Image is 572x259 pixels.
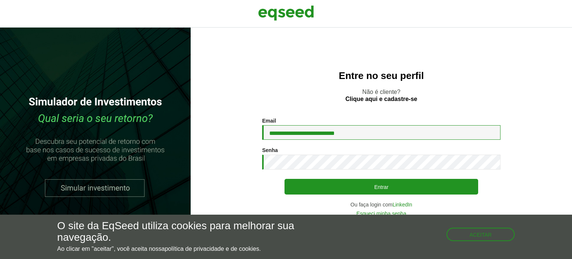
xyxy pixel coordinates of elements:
[285,179,478,195] button: Entrar
[447,228,515,241] button: Aceitar
[57,220,332,243] h5: O site da EqSeed utiliza cookies para melhorar sua navegação.
[206,88,557,102] p: Não é cliente?
[356,211,406,216] a: Esqueci minha senha
[262,118,276,123] label: Email
[393,202,412,207] a: LinkedIn
[258,4,314,22] img: EqSeed Logo
[165,246,259,252] a: política de privacidade e de cookies
[57,245,332,252] p: Ao clicar em "aceitar", você aceita nossa .
[262,148,278,153] label: Senha
[346,96,417,102] a: Clique aqui e cadastre-se
[262,202,500,207] div: Ou faça login com
[206,70,557,81] h2: Entre no seu perfil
